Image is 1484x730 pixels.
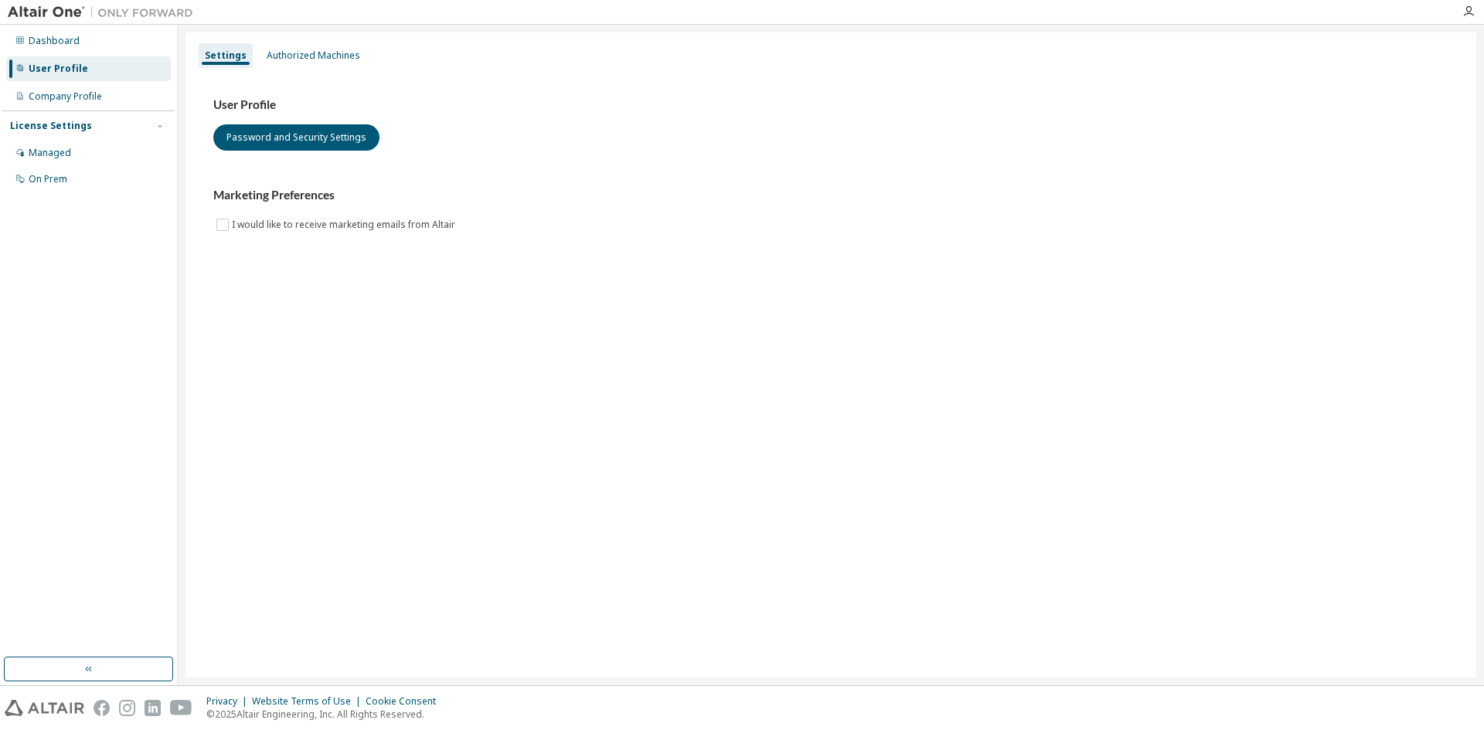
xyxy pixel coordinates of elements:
img: linkedin.svg [145,700,161,716]
p: © 2025 Altair Engineering, Inc. All Rights Reserved. [206,708,445,721]
div: Settings [205,49,247,62]
h3: Marketing Preferences [213,188,1448,203]
div: User Profile [29,63,88,75]
div: On Prem [29,173,67,185]
img: Altair One [8,5,201,20]
img: instagram.svg [119,700,135,716]
div: Website Terms of Use [252,695,366,708]
label: I would like to receive marketing emails from Altair [232,216,458,234]
div: Authorized Machines [267,49,360,62]
div: Privacy [206,695,252,708]
img: facebook.svg [94,700,110,716]
button: Password and Security Settings [213,124,380,151]
h3: User Profile [213,97,1448,113]
div: License Settings [10,120,92,132]
div: Managed [29,147,71,159]
div: Dashboard [29,35,80,47]
div: Cookie Consent [366,695,445,708]
div: Company Profile [29,90,102,103]
img: altair_logo.svg [5,700,84,716]
img: youtube.svg [170,700,192,716]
